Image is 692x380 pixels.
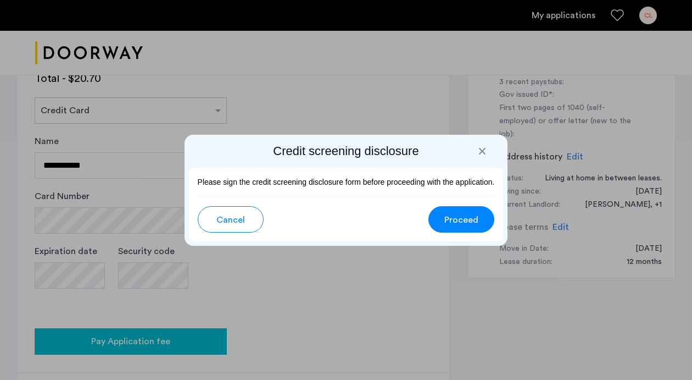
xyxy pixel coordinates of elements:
[216,213,245,227] span: Cancel
[198,206,264,233] button: button
[189,144,504,159] h2: Credit screening disclosure
[444,213,478,227] span: Proceed
[428,206,494,233] button: button
[198,177,495,188] p: Please sign the credit screening disclosure form before proceeding with the application.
